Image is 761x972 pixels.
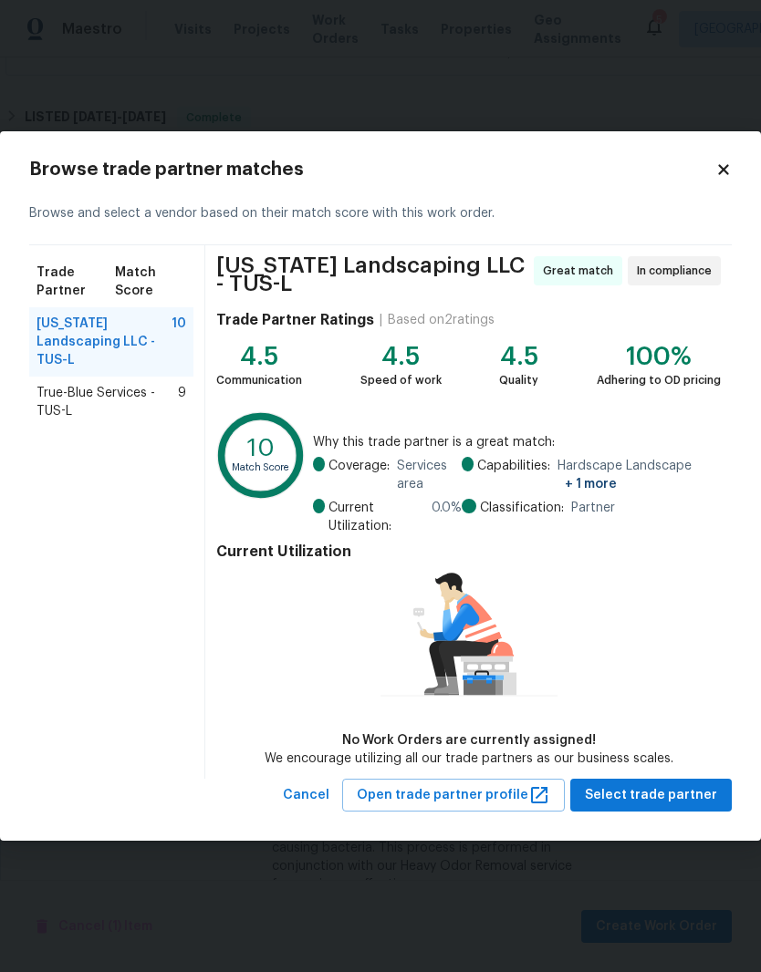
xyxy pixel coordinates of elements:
div: We encourage utilizing all our trade partners as our business scales. [265,750,673,768]
h4: Trade Partner Ratings [216,311,374,329]
span: [US_STATE] Landscaping LLC - TUS-L [36,315,172,369]
div: | [374,311,388,329]
span: Cancel [283,784,329,807]
span: Capabilities: [477,457,550,493]
span: Trade Partner [36,264,115,300]
button: Select trade partner [570,779,732,812]
span: Match Score [115,264,186,300]
text: 10 [247,435,275,460]
span: [US_STATE] Landscaping LLC - TUS-L [216,256,528,293]
button: Cancel [276,779,337,812]
span: 9 [178,384,186,420]
div: Speed of work [360,371,442,389]
span: Partner [571,499,615,517]
div: 4.5 [499,347,538,366]
h2: Browse trade partner matches [29,160,715,179]
span: Select trade partner [585,784,717,807]
span: Open trade partner profile [357,784,550,807]
span: Great match [543,262,620,280]
span: + 1 more [565,478,617,491]
span: Classification: [480,499,564,517]
div: Based on 2 ratings [388,311,495,329]
span: Services area [397,457,462,493]
span: In compliance [637,262,719,280]
div: No Work Orders are currently assigned! [265,731,673,750]
text: Match Score [232,462,290,472]
div: Communication [216,371,302,389]
div: 4.5 [216,347,302,366]
h4: Current Utilization [216,543,721,561]
div: Quality [499,371,538,389]
span: Why this trade partner is a great match: [313,433,721,451]
div: 4.5 [360,347,442,366]
button: Open trade partner profile [342,779,565,812]
span: Current Utilization: [328,499,424,535]
div: 100% [597,347,721,366]
span: Coverage: [328,457,390,493]
div: Browse and select a vendor based on their match score with this work order. [29,182,732,245]
span: Hardscape Landscape [558,457,721,493]
span: True-Blue Services - TUS-L [36,384,178,420]
div: Adhering to OD pricing [597,371,721,389]
span: 0.0 % [432,499,462,535]
span: 10 [172,315,186,369]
